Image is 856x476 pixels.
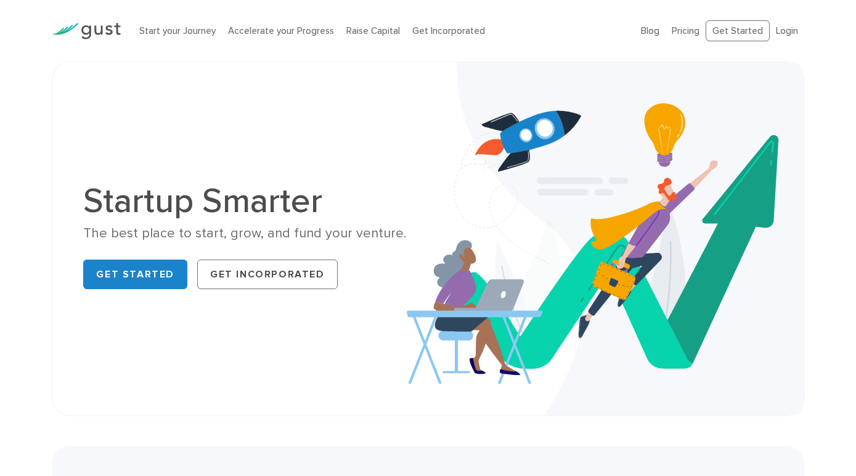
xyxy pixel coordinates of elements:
img: Startup Smarter Hero [407,62,804,416]
a: Get Incorporated [197,260,338,289]
a: Blog [641,25,659,36]
a: Start your Journey [139,25,216,36]
a: Raise Capital [346,25,400,36]
div: The best place to start, grow, and fund your venture. [83,224,418,242]
a: Login [776,25,798,36]
a: Accelerate your Progress [228,25,334,36]
a: Get Incorporated [412,25,485,36]
img: Gust Logo [52,23,121,39]
h1: Startup Smarter [83,184,418,218]
a: Pricing [672,25,699,36]
a: Get Started [83,260,187,289]
a: Get Started [706,20,770,42]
